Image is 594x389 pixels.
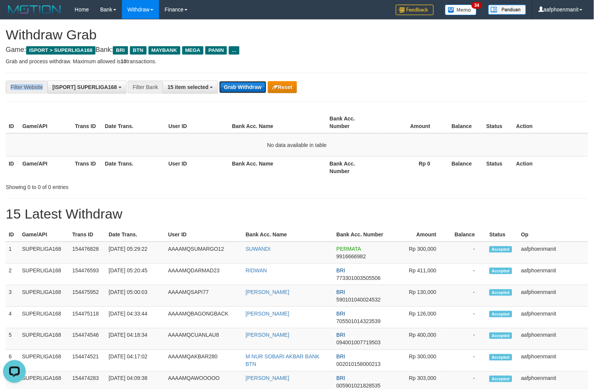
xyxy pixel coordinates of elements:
button: Grab Withdraw [219,81,266,93]
button: Reset [268,81,297,93]
th: Op [518,228,588,242]
th: Trans ID [69,228,106,242]
h1: 15 Latest Withdraw [6,206,588,222]
td: aafphoenmanit [518,350,588,372]
th: Game/API [19,156,72,178]
a: M NUR SOBARI AKBAR BANK BTN [246,354,320,367]
span: Accepted [489,354,512,361]
td: [DATE] 04:33:44 [106,307,165,328]
img: MOTION_logo.png [6,4,63,15]
td: Rp 300,000 [389,350,448,372]
span: Copy 773301003505506 to clipboard [336,275,381,281]
span: BRI [336,375,345,381]
span: Copy 590101040024532 to clipboard [336,297,381,303]
span: BRI [336,311,345,317]
div: Showing 0 to 0 of 0 entries [6,180,242,191]
td: [DATE] 04:18:34 [106,328,165,350]
td: No data available in table [6,133,588,157]
td: [DATE] 05:20:45 [106,264,165,285]
td: - [448,328,486,350]
th: Date Trans. [102,156,166,178]
span: BRI [336,332,345,338]
th: User ID [166,112,229,133]
a: [PERSON_NAME] [246,332,289,338]
button: Open LiveChat chat widget [3,3,26,26]
span: 15 item selected [167,84,208,90]
td: [DATE] 05:29:22 [106,242,165,264]
td: AAAAMQAKBAR280 [165,350,243,372]
td: Rp 126,000 [389,307,448,328]
th: Status [483,112,513,133]
a: [PERSON_NAME] [246,375,289,381]
td: SUPERLIGA168 [19,242,69,264]
th: Game/API [19,112,72,133]
td: [DATE] 04:17:02 [106,350,165,372]
th: Action [513,112,588,133]
td: AAAAMQSUMARGO12 [165,242,243,264]
span: Copy 005901021828535 to clipboard [336,383,381,389]
th: Amount [379,112,442,133]
span: BRI [113,46,128,55]
h1: Withdraw Grab [6,27,588,42]
td: 1 [6,242,19,264]
span: Accepted [489,311,512,317]
th: Date Trans. [106,228,165,242]
th: ID [6,112,19,133]
td: AAAAMQBAGONGBACK [165,307,243,328]
td: 154475952 [69,285,106,307]
td: - [448,264,486,285]
td: aafphoenmanit [518,328,588,350]
td: 3 [6,285,19,307]
span: Accepted [489,289,512,296]
th: Status [483,156,513,178]
h4: Game: Bank: [6,46,588,54]
td: 5 [6,328,19,350]
td: 154476593 [69,264,106,285]
th: Trans ID [72,112,102,133]
td: SUPERLIGA168 [19,328,69,350]
div: Filter Bank [128,81,163,94]
div: Filter Website [6,81,47,94]
th: Balance [442,112,483,133]
span: Copy 094001007719503 to clipboard [336,340,381,346]
span: MAYBANK [148,46,180,55]
td: - [448,307,486,328]
span: BRI [336,289,345,295]
span: Accepted [489,376,512,382]
td: AAAAMQSAPI77 [165,285,243,307]
img: Feedback.jpg [396,5,434,15]
td: Rp 300,000 [389,242,448,264]
th: Action [513,156,588,178]
td: SUPERLIGA168 [19,285,69,307]
th: Bank Acc. Number [333,228,389,242]
th: Bank Acc. Number [327,156,379,178]
td: aafphoenmanit [518,285,588,307]
th: Bank Acc. Name [243,228,334,242]
th: ID [6,156,19,178]
td: Rp 411,000 [389,264,448,285]
td: 4 [6,307,19,328]
th: Trans ID [72,156,102,178]
span: Copy 9916666982 to clipboard [336,253,366,259]
td: Rp 130,000 [389,285,448,307]
img: Button%20Memo.svg [445,5,477,15]
th: ID [6,228,19,242]
th: Date Trans. [102,112,166,133]
td: SUPERLIGA168 [19,307,69,328]
span: Copy 002010158000213 to clipboard [336,361,381,367]
th: User ID [166,156,229,178]
strong: 10 [120,58,127,64]
span: BRI [336,267,345,273]
td: SUPERLIGA168 [19,350,69,372]
td: - [448,242,486,264]
th: Amount [389,228,448,242]
td: Rp 400,000 [389,328,448,350]
td: - [448,350,486,372]
span: [ISPORT] SUPERLIGA168 [52,84,117,90]
a: [PERSON_NAME] [246,311,289,317]
a: [PERSON_NAME] [246,289,289,295]
td: aafphoenmanit [518,242,588,264]
th: Bank Acc. Number [327,112,379,133]
th: Game/API [19,228,69,242]
a: SUWANDI [246,246,271,252]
